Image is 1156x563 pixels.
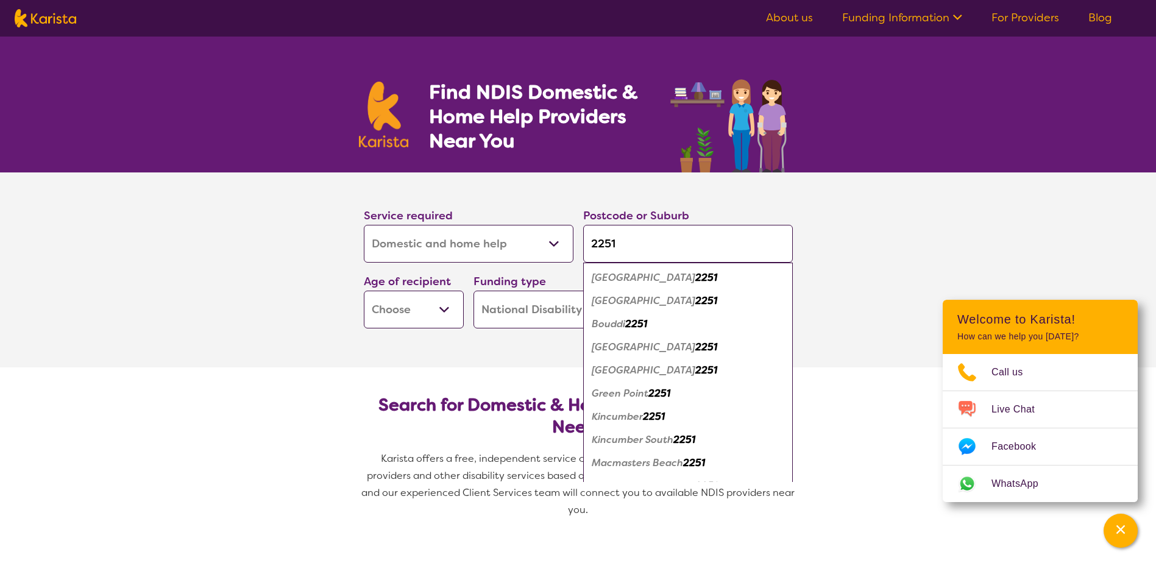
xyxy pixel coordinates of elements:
label: Postcode or Suburb [583,208,689,223]
a: For Providers [991,10,1059,25]
div: Picketts Valley 2251 [589,475,787,498]
h2: Search for Domestic & Home Help by Location & Needs [374,394,783,438]
a: About us [766,10,813,25]
span: Karista offers a free, independent service connecting you with Domestic Assistance providers and ... [361,452,797,516]
a: Web link opens in a new tab. [943,466,1138,502]
button: Channel Menu [1104,514,1138,548]
em: 2251 [695,294,717,307]
h1: Find NDIS Domestic & Home Help Providers Near You [429,80,654,153]
em: Kincumber [592,410,643,423]
span: WhatsApp [991,475,1053,493]
em: Green Point [592,387,648,400]
span: Call us [991,363,1038,381]
em: [GEOGRAPHIC_DATA] [592,480,695,492]
h2: Welcome to Karista! [957,312,1123,327]
em: 2251 [695,364,717,377]
div: Bensville 2251 [589,289,787,313]
em: 2251 [625,317,647,330]
img: domestic-help [667,66,797,172]
div: Kincumber 2251 [589,405,787,428]
em: Bouddi [592,317,625,330]
span: Live Chat [991,400,1049,419]
em: 2251 [673,433,695,446]
em: 2251 [695,341,717,353]
span: Facebook [991,437,1051,456]
a: Blog [1088,10,1112,25]
em: Macmasters Beach [592,456,683,469]
a: Funding Information [842,10,962,25]
em: [GEOGRAPHIC_DATA] [592,294,695,307]
label: Age of recipient [364,274,451,289]
em: [GEOGRAPHIC_DATA] [592,364,695,377]
em: 2251 [683,456,705,469]
em: 2251 [643,410,665,423]
em: 2251 [648,387,670,400]
div: Channel Menu [943,300,1138,502]
div: Avoca Beach 2251 [589,266,787,289]
ul: Choose channel [943,354,1138,502]
label: Service required [364,208,453,223]
em: [GEOGRAPHIC_DATA] [592,271,695,284]
input: Type [583,225,793,263]
p: How can we help you [DATE]? [957,331,1123,342]
em: Kincumber South [592,433,673,446]
div: Kincumber South 2251 [589,428,787,451]
div: Macmasters Beach 2251 [589,451,787,475]
em: 2251 [695,271,717,284]
div: Bouddi 2251 [589,313,787,336]
div: Copacabana 2251 [589,336,787,359]
em: 2251 [695,480,717,492]
label: Funding type [473,274,546,289]
img: Karista logo [359,82,409,147]
img: Karista logo [15,9,76,27]
em: [GEOGRAPHIC_DATA] [592,341,695,353]
div: Green Point 2251 [589,382,787,405]
div: Davistown 2251 [589,359,787,382]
